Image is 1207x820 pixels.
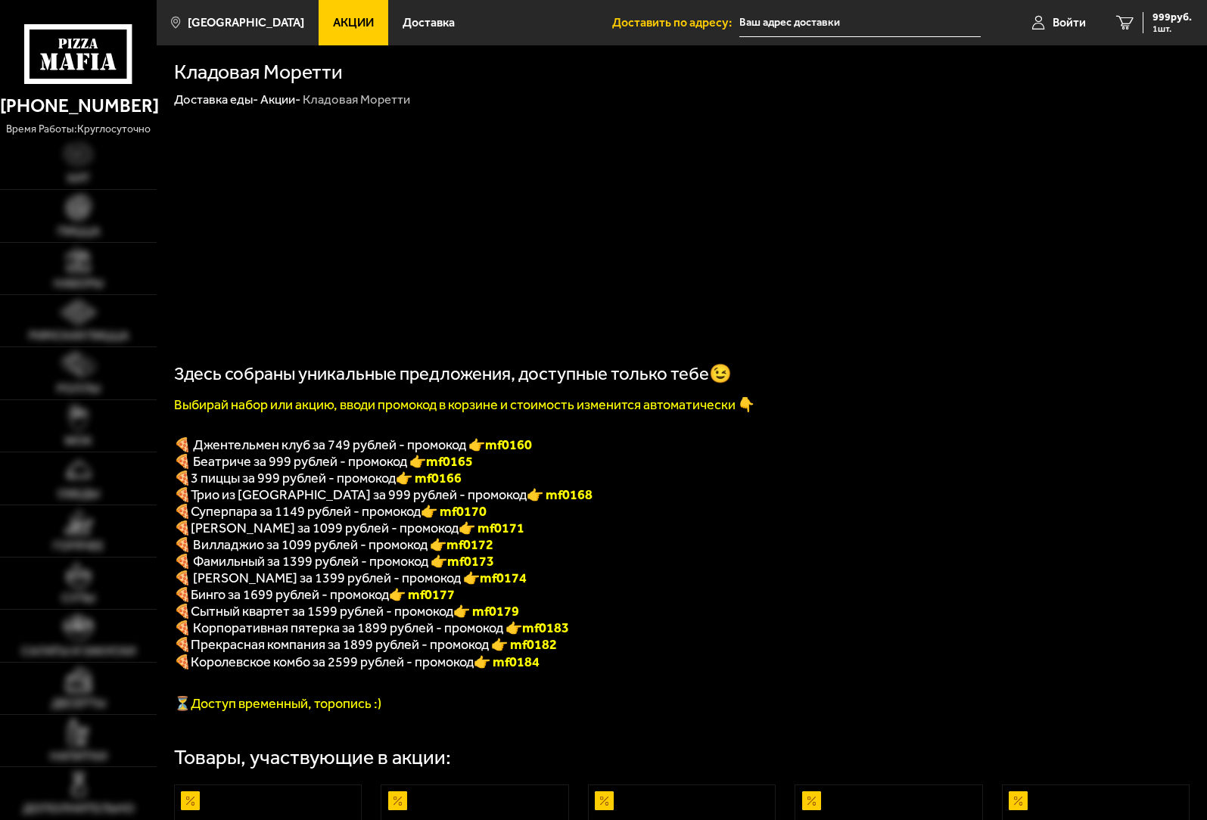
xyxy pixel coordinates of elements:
b: 🍕 [174,603,191,620]
span: Прекрасная компания за 1899 рублей - промокод [191,636,491,653]
b: 🍕 [174,520,191,536]
img: Акционный [802,791,821,810]
span: 999 руб. [1153,12,1192,23]
font: 👉 mf0184 [474,654,540,670]
font: 🍕 [174,486,191,503]
img: Акционный [595,791,614,810]
b: 👉 mf0171 [459,520,524,536]
font: 👉 mf0182 [491,636,557,653]
font: 🍕 [174,470,191,486]
a: Акции- [260,92,300,107]
font: 👉 mf0168 [527,486,593,503]
font: 👉 mf0166 [396,470,462,486]
b: 🍕 [174,586,191,603]
span: Здесь собраны уникальные предложения, доступные только тебе😉 [174,363,732,384]
b: mf0160 [485,436,532,453]
b: mf0165 [426,453,473,470]
span: Дополнительно [23,803,135,815]
span: Хит [67,172,90,185]
span: Пицца [58,225,100,238]
span: Роллы [57,383,101,395]
span: Салаты и закуски [21,645,135,657]
span: Доставить по адресу: [612,17,739,29]
font: 🍕 [174,654,191,670]
img: Акционный [181,791,200,810]
b: mf0174 [480,570,527,586]
span: Десерты [51,697,106,710]
span: Напитки [50,750,107,763]
span: Горячее [53,540,104,552]
img: Акционный [388,791,407,810]
input: Ваш адрес доставки [739,9,981,37]
span: Акции [333,17,374,29]
b: mf0172 [446,536,493,553]
font: 🍕 [174,503,191,520]
div: Кладовая Моретти [303,92,410,108]
span: Бинго за 1699 рублей - промокод [191,586,389,603]
span: 🍕 Вилладжио за 1099 рублей - промокод 👉 [174,536,493,553]
span: Войти [1053,17,1086,29]
div: Товары, участвующие в акции: [174,747,451,768]
b: 👉 mf0177 [389,586,455,603]
font: 👉 mf0170 [421,503,487,520]
span: 🍕 Джентельмен клуб за 749 рублей - промокод 👉 [174,436,532,453]
span: Королевское комбо за 2599 рублей - промокод [191,654,474,670]
span: 🍕 Корпоративная пятерка за 1899 рублей - промокод 👉 [174,620,569,636]
span: Супы [61,592,95,604]
span: 🍕 [PERSON_NAME] за 1399 рублей - промокод 👉 [174,570,527,586]
span: 1 шт. [1153,24,1192,33]
span: Доставка [403,17,455,29]
b: mf0183 [522,620,569,636]
span: WOK [64,435,92,447]
span: [PERSON_NAME] за 1099 рублей - промокод [191,520,459,536]
span: Сытный квартет за 1599 рублей - промокод [191,603,453,620]
span: [GEOGRAPHIC_DATA] [188,17,304,29]
b: 👉 mf0179 [453,603,519,620]
a: Доставка еды- [174,92,258,107]
font: Выбирай набор или акцию, вводи промокод в корзине и стоимость изменится автоматически 👇 [174,396,754,413]
span: Суперпара за 1149 рублей - промокод [191,503,421,520]
span: 🍕 Беатриче за 999 рублей - промокод 👉 [174,453,473,470]
h1: Кладовая Моретти [174,62,343,82]
span: Трио из [GEOGRAPHIC_DATA] за 999 рублей - промокод [191,486,527,503]
span: Наборы [54,278,104,290]
img: Акционный [1009,791,1028,810]
span: 🍕 Фамильный за 1399 рублей - промокод 👉 [174,553,494,570]
span: Римская пицца [29,330,129,342]
span: ⏳Доступ временный, торопись :) [174,695,381,712]
b: mf0173 [447,553,494,570]
font: 🍕 [174,636,191,653]
span: 3 пиццы за 999 рублей - промокод [191,470,396,486]
span: Обеды [58,488,100,500]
